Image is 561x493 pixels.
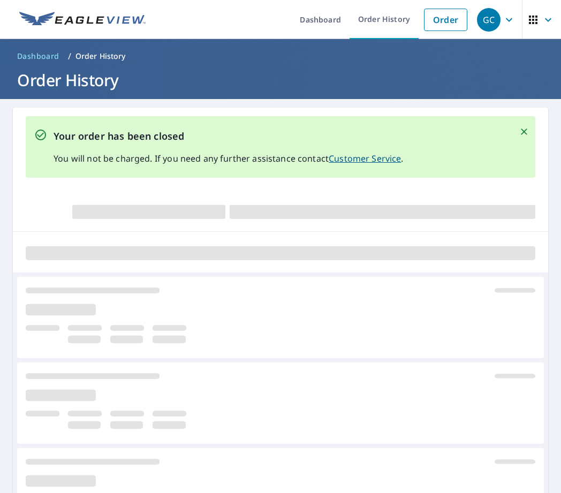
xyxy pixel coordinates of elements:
[424,9,467,31] a: Order
[17,51,59,62] span: Dashboard
[19,12,146,28] img: EV Logo
[68,50,71,63] li: /
[54,129,404,143] p: Your order has been closed
[13,48,548,65] nav: breadcrumb
[13,48,64,65] a: Dashboard
[54,152,404,165] p: You will not be charged. If you need any further assistance contact .
[517,125,531,139] button: Close
[75,51,126,62] p: Order History
[329,153,401,164] a: Customer Service
[13,69,548,91] h1: Order History
[477,8,501,32] div: GC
